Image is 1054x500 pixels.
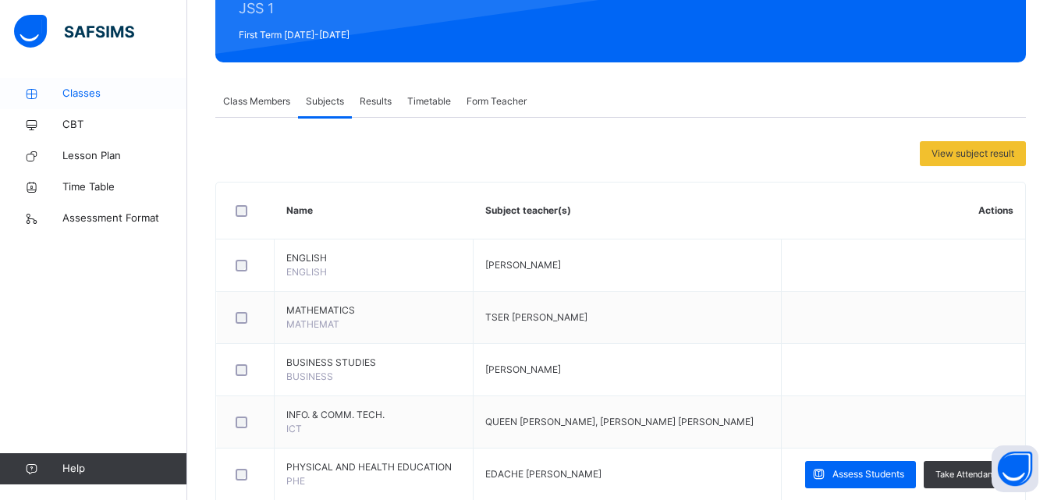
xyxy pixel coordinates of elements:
[62,86,187,101] span: Classes
[286,303,461,317] span: MATHEMATICS
[286,251,461,265] span: ENGLISH
[14,15,134,48] img: safsims
[485,259,561,271] span: [PERSON_NAME]
[62,117,187,133] span: CBT
[360,94,392,108] span: Results
[485,468,602,480] span: EDACHE [PERSON_NAME]
[407,94,451,108] span: Timetable
[781,183,1025,239] th: Actions
[485,363,561,375] span: [PERSON_NAME]
[306,94,344,108] span: Subjects
[474,183,781,239] th: Subject teacher(s)
[485,311,587,323] span: TSER [PERSON_NAME]
[62,148,187,164] span: Lesson Plan
[62,179,187,195] span: Time Table
[467,94,527,108] span: Form Teacher
[223,94,290,108] span: Class Members
[286,356,461,370] span: BUSINESS STUDIES
[62,211,187,226] span: Assessment Format
[832,467,904,481] span: Assess Students
[286,423,302,434] span: ICT
[62,461,186,477] span: Help
[485,416,754,427] span: QUEEN [PERSON_NAME], [PERSON_NAME] [PERSON_NAME]
[286,266,327,278] span: ENGLISH
[286,408,461,422] span: INFO. & COMM. TECH.
[275,183,474,239] th: Name
[286,371,333,382] span: BUSINESS
[935,468,1002,481] span: Take Attendance
[932,147,1014,161] span: View subject result
[992,445,1038,492] button: Open asap
[286,318,339,330] span: MATHEMAT
[286,460,461,474] span: PHYSICAL AND HEALTH EDUCATION
[286,475,305,487] span: PHE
